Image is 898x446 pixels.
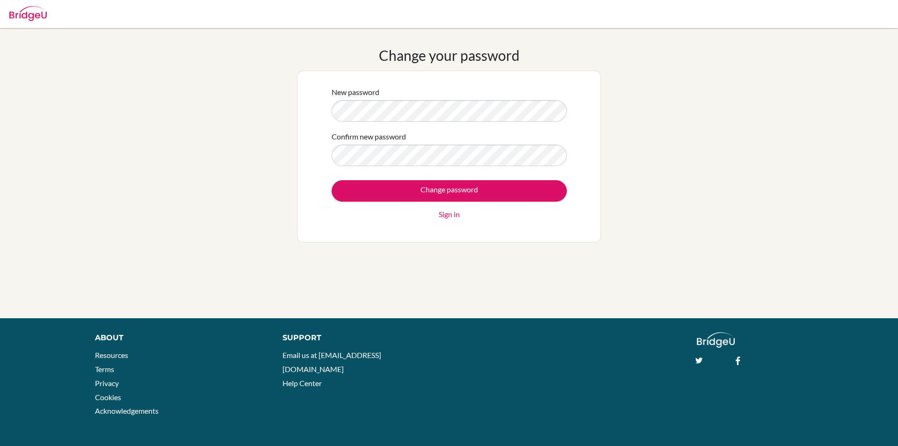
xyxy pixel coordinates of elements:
[439,209,460,220] a: Sign in
[379,47,520,64] h1: Change your password
[332,131,406,142] label: Confirm new password
[95,365,114,373] a: Terms
[282,332,438,344] div: Support
[282,351,381,373] a: Email us at [EMAIL_ADDRESS][DOMAIN_NAME]
[95,393,121,402] a: Cookies
[332,180,567,202] input: Change password
[95,406,159,415] a: Acknowledgements
[95,332,261,344] div: About
[282,379,322,388] a: Help Center
[95,351,128,359] a: Resources
[95,379,119,388] a: Privacy
[697,332,735,348] img: logo_white@2x-f4f0deed5e89b7ecb1c2cc34c3e3d731f90f0f143d5ea2071677605dd97b5244.png
[332,87,379,98] label: New password
[9,6,47,21] img: Bridge-U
